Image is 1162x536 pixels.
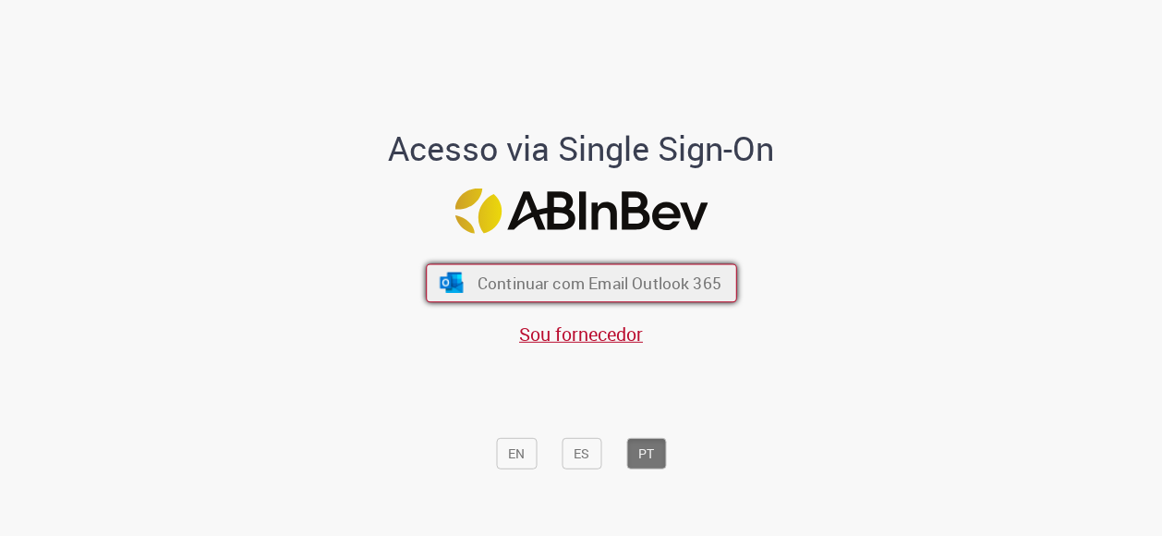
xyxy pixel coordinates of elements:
h1: Acesso via Single Sign-On [325,129,838,166]
button: PT [626,438,666,469]
img: ícone Azure/Microsoft 360 [438,273,465,293]
button: ícone Azure/Microsoft 360 Continuar com Email Outlook 365 [426,263,737,302]
span: Continuar com Email Outlook 365 [477,272,720,293]
img: Logo ABInBev [454,189,708,234]
a: Sou fornecedor [519,322,643,347]
button: ES [562,438,601,469]
button: EN [496,438,537,469]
